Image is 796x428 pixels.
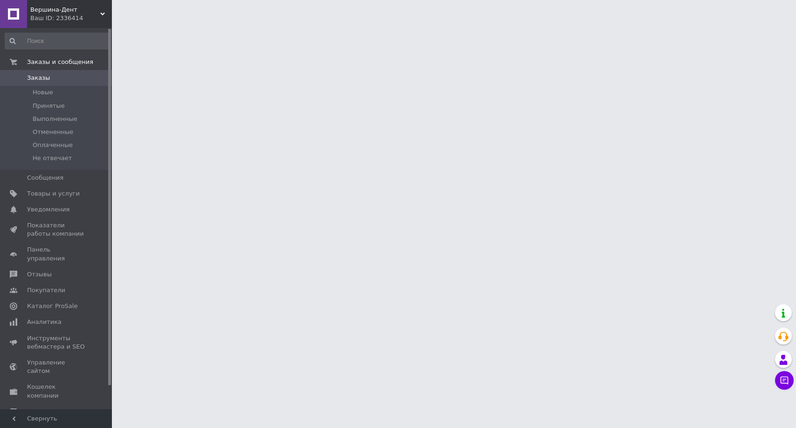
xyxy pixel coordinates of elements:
span: Выполненные [33,115,77,123]
span: Принятые [33,102,65,110]
span: Оплаченные [33,141,73,149]
span: Аналитика [27,318,62,326]
span: Каталог ProSale [27,302,77,310]
span: Сообщения [27,174,63,182]
button: Чат с покупателем [775,371,794,390]
span: Панель управления [27,246,86,262]
span: Новые [33,88,53,97]
span: Не отвечает [33,154,72,162]
span: Уведомления [27,205,69,214]
span: Товары и услуги [27,189,80,198]
input: Поиск [5,33,110,49]
span: Заказы и сообщения [27,58,93,66]
div: Ваш ID: 2336414 [30,14,112,22]
span: Заказы [27,74,50,82]
span: Покупатели [27,286,65,295]
span: Управление сайтом [27,358,86,375]
span: Показатели работы компании [27,221,86,238]
span: Отмененные [33,128,73,136]
span: Маркет [27,407,51,416]
span: Инструменты вебмастера и SEO [27,334,86,351]
span: Вершина-Дент [30,6,100,14]
span: Кошелек компании [27,383,86,400]
span: Отзывы [27,270,52,279]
